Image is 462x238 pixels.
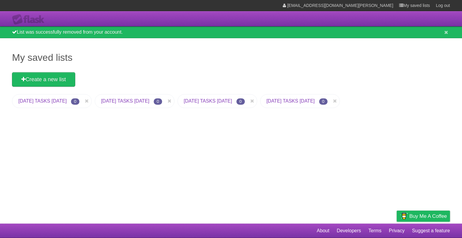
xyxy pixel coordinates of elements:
[412,225,450,236] a: Suggest a feature
[12,14,48,25] div: Flask
[71,98,79,105] span: 0
[266,98,315,104] a: [DATE] TASKS [DATE]
[12,72,75,87] a: Create a new list
[409,211,447,221] span: Buy me a coffee
[319,98,328,105] span: 0
[12,50,450,65] h1: My saved lists
[368,225,382,236] a: Terms
[389,225,405,236] a: Privacy
[400,211,408,221] img: Buy me a coffee
[101,98,149,104] a: [DATE] TASKS [DATE]
[337,225,361,236] a: Developers
[184,98,232,104] a: [DATE] TASKS [DATE]
[317,225,329,236] a: About
[236,98,245,105] span: 0
[397,211,450,222] a: Buy me a coffee
[154,98,162,105] span: 0
[18,98,67,104] a: [DATE] TASKS [DATE]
